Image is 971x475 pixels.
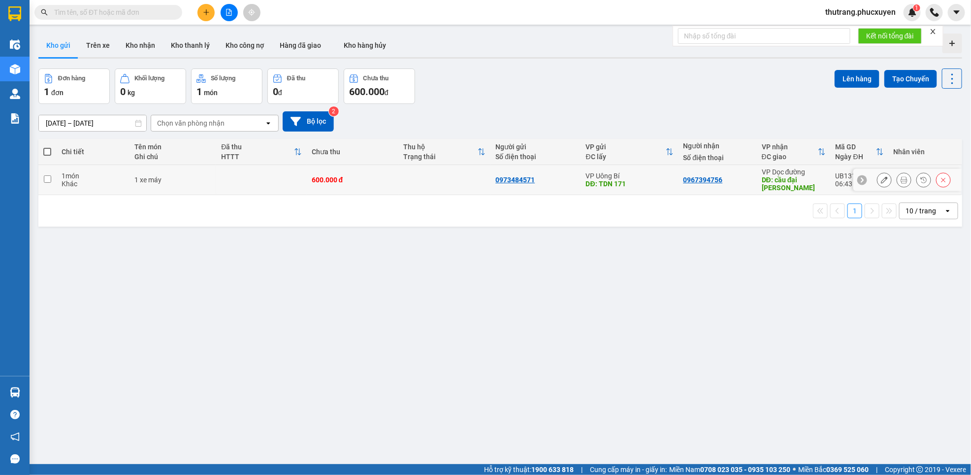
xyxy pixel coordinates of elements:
span: 0 [120,86,126,98]
div: Tạo kho hàng mới [942,34,962,53]
button: Đã thu0đ [267,68,339,104]
span: plus [203,9,210,16]
div: Tên món [134,143,211,151]
span: Miền Bắc [798,464,869,475]
div: Đã thu [287,75,305,82]
img: warehouse-icon [10,89,20,99]
button: 1 [847,204,862,218]
img: warehouse-icon [10,64,20,74]
div: ĐC giao [762,153,818,161]
span: món [204,89,218,97]
div: Mã GD [836,143,876,151]
button: Kho công nợ [218,34,272,57]
div: 1 xe máy [134,176,211,184]
img: warehouse-icon [10,387,20,398]
div: VP Uông Bí [586,172,674,180]
div: Khác [62,180,125,188]
div: VP Dọc đường [762,168,826,176]
div: Đơn hàng [58,75,85,82]
img: icon-new-feature [908,8,917,17]
span: đơn [51,89,64,97]
div: ĐC lấy [586,153,666,161]
input: Nhập số tổng đài [678,28,850,44]
th: Toggle SortBy [831,139,889,165]
strong: 1900 633 818 [531,466,574,474]
div: Đã thu [221,143,293,151]
div: DĐ: cầu đại phúc [762,176,826,192]
div: 0973484571 [495,176,535,184]
span: close [930,28,937,35]
span: 1 [915,4,918,11]
div: VP gửi [586,143,666,151]
span: copyright [916,466,923,473]
button: Bộ lọc [283,111,334,132]
div: Trạng thái [404,153,478,161]
img: logo-vxr [8,6,21,21]
span: | [581,464,583,475]
span: 0 [273,86,278,98]
span: kg [128,89,135,97]
div: 0967394756 [683,176,723,184]
span: | [876,464,877,475]
button: Trên xe [78,34,118,57]
span: đ [278,89,282,97]
div: Số điện thoại [683,154,752,162]
span: Hỗ trợ kỹ thuật: [484,464,574,475]
div: HTTT [221,153,293,161]
span: question-circle [10,410,20,419]
div: Người gửi [495,143,576,151]
input: Select a date range. [39,115,146,131]
span: 600.000 [349,86,385,98]
span: Kho hàng hủy [344,41,386,49]
div: 600.000 đ [312,176,394,184]
div: Chưa thu [363,75,389,82]
button: Khối lượng0kg [115,68,186,104]
button: Kho nhận [118,34,163,57]
div: Khối lượng [134,75,164,82]
button: Số lượng1món [191,68,262,104]
img: warehouse-icon [10,39,20,50]
span: Kết nối tổng đài [866,31,914,41]
div: Nhân viên [894,148,956,156]
div: 10 / trang [906,206,936,216]
div: Ghi chú [134,153,211,161]
div: Chọn văn phòng nhận [157,118,225,128]
div: Chưa thu [312,148,394,156]
th: Toggle SortBy [399,139,491,165]
span: file-add [226,9,232,16]
span: 1 [44,86,49,98]
th: Toggle SortBy [581,139,679,165]
div: Sửa đơn hàng [877,172,892,187]
img: solution-icon [10,113,20,124]
span: Miền Nam [669,464,790,475]
div: DĐ: TDN 171 [586,180,674,188]
button: Tạo Chuyến [884,70,937,88]
div: Số điện thoại [495,153,576,161]
button: Kho thanh lý [163,34,218,57]
input: Tìm tên, số ĐT hoặc mã đơn [54,7,170,18]
strong: 0708 023 035 - 0935 103 250 [700,466,790,474]
div: Người nhận [683,142,752,150]
svg: open [264,119,272,127]
div: Số lượng [211,75,236,82]
th: Toggle SortBy [757,139,831,165]
span: đ [385,89,388,97]
button: Hàng đã giao [272,34,329,57]
div: Ngày ĐH [836,153,876,161]
button: Kho gửi [38,34,78,57]
span: ⚪️ [793,468,796,472]
div: UB1310250002 [836,172,884,180]
strong: 0369 525 060 [826,466,869,474]
div: VP nhận [762,143,818,151]
button: plus [197,4,215,21]
span: message [10,454,20,464]
button: Lên hàng [835,70,879,88]
button: caret-down [948,4,965,21]
div: 1 món [62,172,125,180]
span: notification [10,432,20,441]
div: Chi tiết [62,148,125,156]
span: caret-down [952,8,961,17]
span: aim [248,9,255,16]
span: thutrang.phucxuyen [817,6,904,18]
sup: 1 [913,4,920,11]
